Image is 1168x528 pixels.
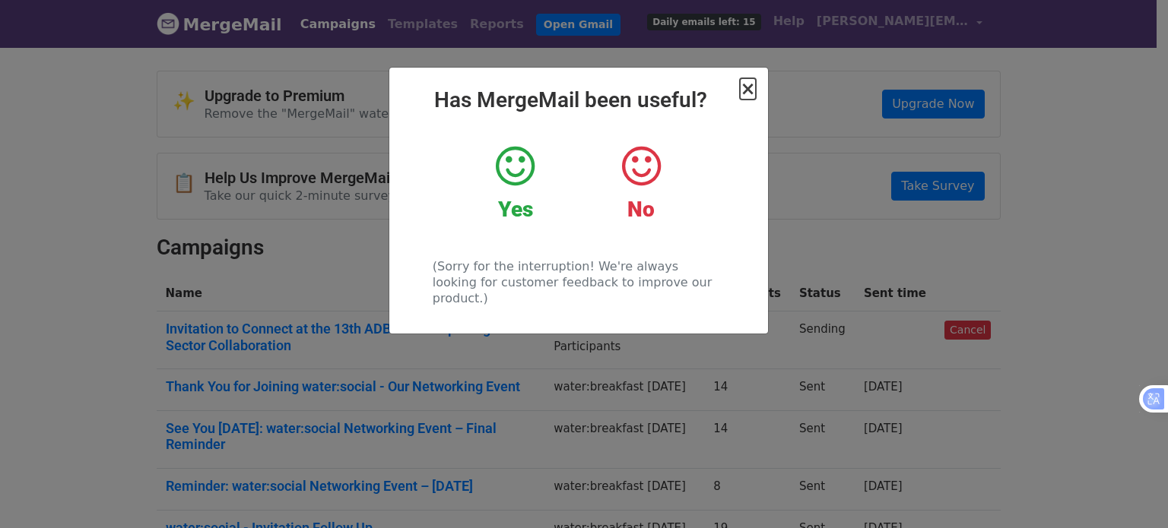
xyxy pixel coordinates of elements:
a: Yes [464,144,567,223]
h2: Has MergeMail been useful? [401,87,756,113]
span: × [740,78,755,100]
strong: No [627,197,655,222]
iframe: Chat Widget [1092,455,1168,528]
p: (Sorry for the interruption! We're always looking for customer feedback to improve our product.) [433,258,724,306]
strong: Yes [498,197,533,222]
a: No [589,144,692,223]
button: Close [740,80,755,98]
